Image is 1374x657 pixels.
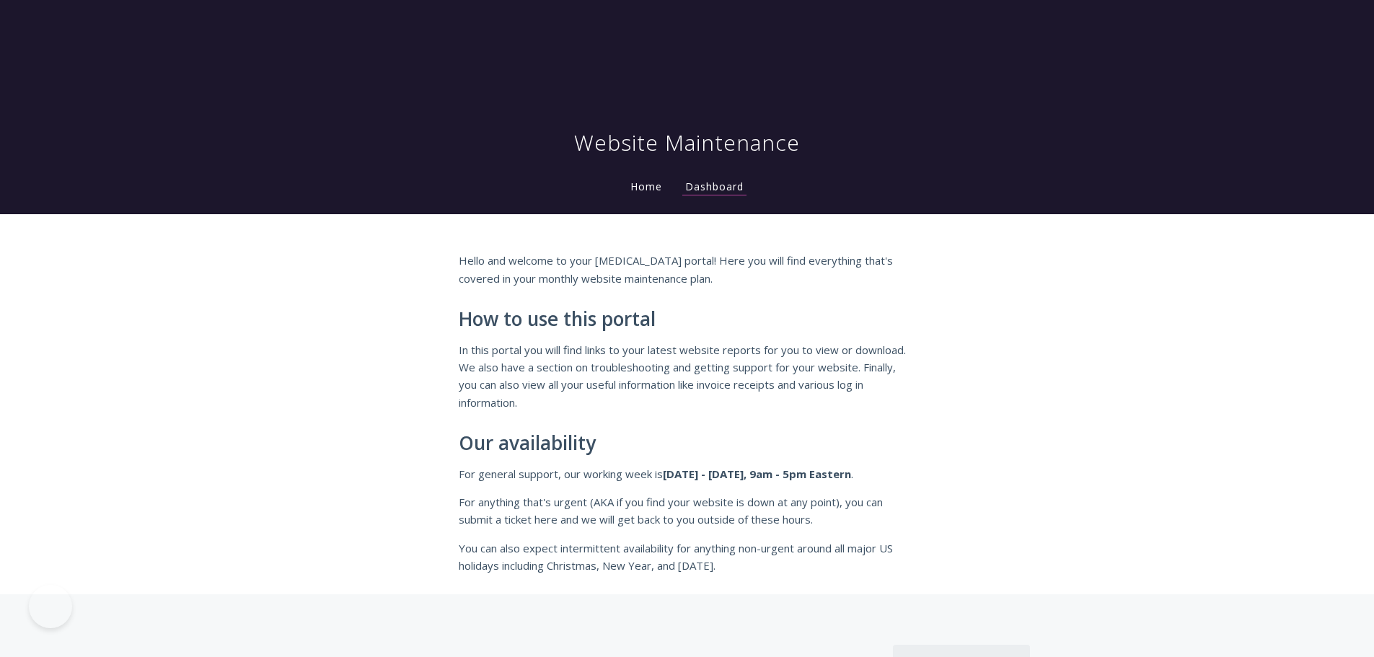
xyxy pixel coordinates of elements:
[459,493,916,529] p: For anything that's urgent (AKA if you find your website is down at any point), you can submit a ...
[459,309,916,330] h2: How to use this portal
[459,433,916,454] h2: Our availability
[459,539,916,575] p: You can also expect intermittent availability for anything non-urgent around all major US holiday...
[627,180,665,193] a: Home
[574,128,800,157] h1: Website Maintenance
[459,341,916,412] p: In this portal you will find links to your latest website reports for you to view or download. We...
[29,585,72,628] iframe: Toggle Customer Support
[459,252,916,287] p: Hello and welcome to your [MEDICAL_DATA] portal! Here you will find everything that's covered in ...
[459,465,916,482] p: For general support, our working week is .
[663,467,851,481] strong: [DATE] - [DATE], 9am - 5pm Eastern
[682,180,747,195] a: Dashboard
